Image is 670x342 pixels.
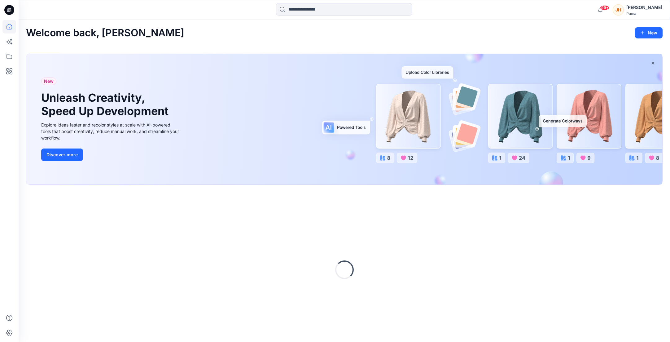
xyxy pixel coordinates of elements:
button: Discover more [41,149,83,161]
a: Discover more [41,149,181,161]
h1: Unleash Creativity, Speed Up Development [41,91,171,118]
div: Puma [626,11,662,16]
div: [PERSON_NAME] [626,4,662,11]
span: 99+ [600,5,609,10]
div: JH [613,4,624,16]
span: New [44,78,54,85]
button: New [635,27,663,38]
div: Explore ideas faster and recolor styles at scale with AI-powered tools that boost creativity, red... [41,122,181,141]
h2: Welcome back, [PERSON_NAME] [26,27,184,39]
